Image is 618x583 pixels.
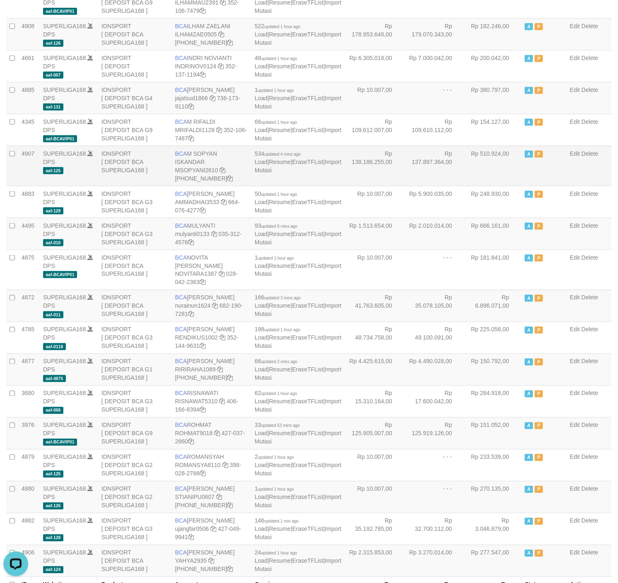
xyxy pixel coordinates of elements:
a: Resume [269,263,291,269]
td: NOVITA [PERSON_NAME] 028-042-2363 [172,250,251,290]
td: Rp 137.897.364,00 [405,146,465,186]
a: Copy MRIFALDI1128 to clipboard [216,127,222,133]
a: Import Mutasi [255,526,341,541]
a: Delete [582,118,598,125]
a: Import Mutasi [255,263,341,277]
span: Active [525,255,533,262]
a: EraseTFList [292,199,323,205]
a: Load [255,430,268,437]
a: Resume [269,335,291,341]
a: SUPERLIGA168 [43,150,86,157]
a: Copy 4270372860 to clipboard [188,438,194,445]
a: Resume [269,95,291,101]
span: aaf-BCAVIP01 [43,271,77,278]
td: DPS [40,114,98,146]
span: Active [525,23,533,30]
td: IDNSPORT [ DEPOSIT BCA G9 SUPERLIGA168 ] [98,114,172,146]
a: Resume [269,558,291,564]
a: Delete [582,390,598,397]
a: EraseTFList [292,430,323,437]
a: Resume [269,494,291,501]
a: Edit [570,326,580,333]
td: IDNSPORT [ DEPOSIT SUPERLIGA168 ] [98,50,172,82]
a: Copy 3521067479 to clipboard [200,7,205,14]
a: EraseTFList [292,303,323,309]
a: Load [255,462,268,469]
a: Load [255,526,268,532]
td: Rp 5.900.035,00 [405,186,465,218]
a: jajatsud1866 [175,95,208,101]
span: updated 1 hour ago [258,88,294,93]
span: aaf-010 [43,239,63,246]
td: 4907 [18,146,40,186]
td: Rp 109.612.007,00 [345,114,405,146]
span: Paused [535,191,543,198]
a: AMMADHAI3533 [175,199,220,205]
a: Copy ROHMAT9018 to clipboard [214,430,220,437]
span: Active [525,151,533,158]
td: Rp 2.010.014,00 [405,218,465,250]
span: aaf-129 [43,207,63,214]
span: 48 [255,55,297,61]
a: Copy nurainun1624 to clipboard [212,303,218,309]
span: Active [525,55,533,62]
span: Paused [535,119,543,126]
a: Copy MSOPYANI2610 to clipboard [220,167,225,173]
a: Delete [582,254,598,261]
td: 4661 [18,50,40,82]
span: | | | [255,87,341,110]
a: Copy 3980282766 to clipboard [200,470,205,477]
a: Import Mutasi [255,199,341,214]
a: Copy mulyanti0133 to clipboard [211,231,217,237]
span: updated 1 hour ago [261,56,297,61]
a: Copy 3521371194 to clipboard [200,71,205,78]
a: ROHMAT9018 [175,430,213,437]
a: Delete [582,294,598,301]
a: SUPERLIGA168 [43,518,86,524]
span: aaf-BCAVIP01 [43,8,77,15]
a: Copy ROMANSYA8110 to clipboard [222,462,228,469]
a: Copy RIRIRAHA1089 to clipboard [217,366,223,373]
a: Copy 4062281611 to clipboard [227,375,233,381]
a: EraseTFList [292,159,323,165]
td: Rp 380.797,00 [465,82,522,114]
a: Load [255,398,268,405]
a: SUPERLIGA168 [43,422,86,429]
span: 522 [255,23,300,29]
a: MSOPYANI2610 [175,167,218,173]
td: DPS [40,186,98,218]
td: DPS [40,50,98,82]
a: Import Mutasi [255,558,341,573]
a: EraseTFList [292,63,323,70]
span: | | | [255,118,341,142]
a: Resume [269,127,291,133]
td: - - - [405,82,465,114]
a: Import Mutasi [255,494,341,509]
span: | | | [255,55,341,78]
a: Resume [269,303,291,309]
a: YAHYA2935 [175,558,207,564]
a: SUPERLIGA168 [43,549,86,556]
a: Delete [582,150,598,157]
td: M RIFALDI 352-106-7487 [172,114,251,146]
a: ROMANSYA8110 [175,462,221,469]
a: Import Mutasi [255,335,341,349]
span: BCA [175,87,187,93]
span: | | | [255,254,341,277]
td: DPS [40,146,98,186]
td: DPS [40,250,98,290]
span: Paused [535,223,543,230]
span: 534 [255,150,301,157]
a: Load [255,63,268,70]
a: Import Mutasi [255,430,341,445]
a: ILHAMZAE0505 [175,31,217,38]
a: Load [255,199,268,205]
a: Load [255,263,268,269]
a: Load [255,127,268,133]
span: BCA [175,118,187,125]
td: Rp 181.841,00 [465,250,522,290]
a: Delete [582,549,598,556]
span: BCA [175,190,187,197]
span: 1 [255,87,294,93]
span: 93 [255,222,297,229]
